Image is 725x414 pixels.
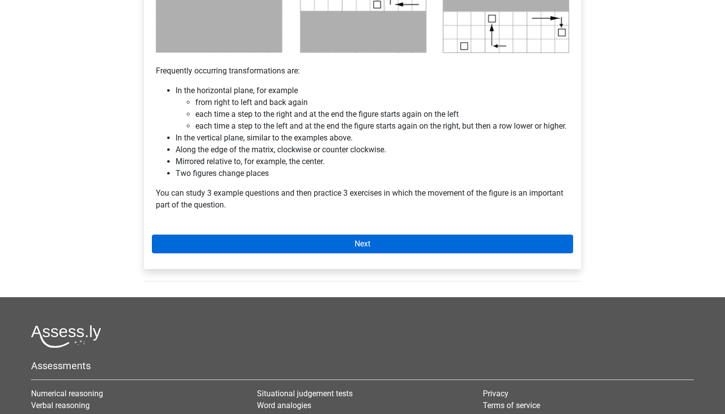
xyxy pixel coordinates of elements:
a: Situational judgement tests [257,389,353,398]
a: Privacy [483,389,508,398]
li: Two figures change places [176,168,569,179]
li: each time a step to the right and at the end the figure starts again on the left [195,108,569,120]
a: Word analogies [257,401,311,410]
p: You can study 3 example questions and then practice 3 exercises in which the movement of the figu... [156,187,569,211]
li: each time a step to the left and at the end the figure starts again on the right, but then a row ... [195,120,569,132]
li: from right to left and back again [195,97,569,108]
li: In the vertical plane, similar to the examples above. [176,132,569,144]
h5: Assessments [31,360,694,372]
p: Frequently occurring transformations are: [156,53,569,77]
a: Verbal reasoning [31,401,90,410]
li: Mirrored relative to, for example, the center. [176,156,569,168]
li: In the horizontal plane, for example [176,85,569,132]
a: Terms of service [483,401,540,410]
li: Along the edge of the matrix, clockwise or counter clockwise. [176,144,569,156]
img: Assessly logo [31,325,101,348]
a: Next [152,235,573,253]
a: Numerical reasoning [31,389,103,398]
